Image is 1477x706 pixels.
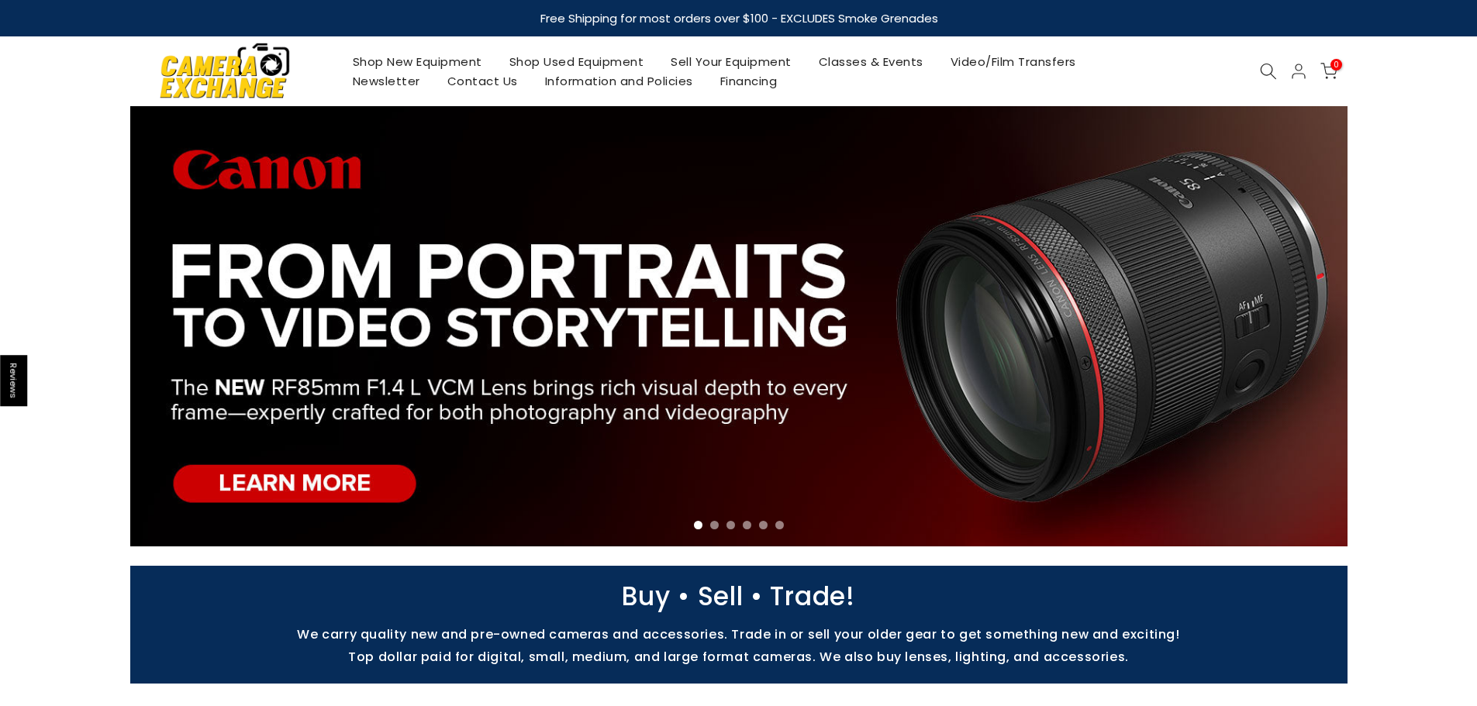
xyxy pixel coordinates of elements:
a: Newsletter [339,71,433,91]
li: Page dot 6 [775,521,784,529]
strong: Free Shipping for most orders over $100 - EXCLUDES Smoke Grenades [540,10,937,26]
a: Classes & Events [805,52,937,71]
p: Buy • Sell • Trade! [123,589,1355,604]
span: 0 [1330,59,1342,71]
a: 0 [1320,63,1337,80]
li: Page dot 5 [759,521,768,529]
li: Page dot 1 [694,521,702,529]
a: Shop New Equipment [339,52,495,71]
p: Top dollar paid for digital, small, medium, and large format cameras. We also buy lenses, lightin... [123,649,1355,664]
a: Video/Film Transfers [937,52,1089,71]
li: Page dot 4 [743,521,751,529]
li: Page dot 3 [726,521,735,529]
p: We carry quality new and pre-owned cameras and accessories. Trade in or sell your older gear to g... [123,627,1355,642]
a: Contact Us [433,71,531,91]
a: Sell Your Equipment [657,52,806,71]
a: Shop Used Equipment [495,52,657,71]
a: Information and Policies [531,71,706,91]
li: Page dot 2 [710,521,719,529]
a: Financing [706,71,791,91]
